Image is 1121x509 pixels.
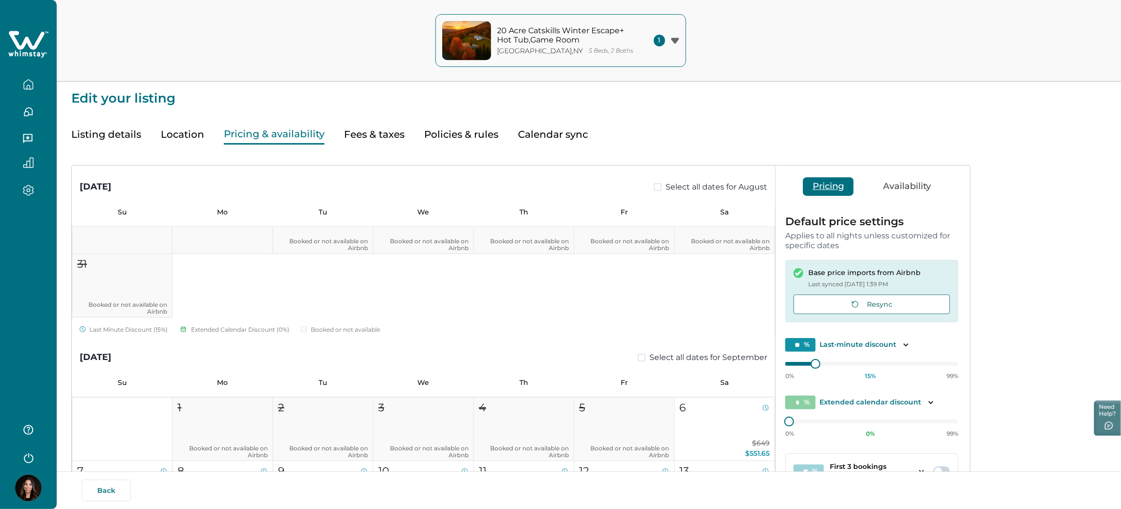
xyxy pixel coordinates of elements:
p: 5 Beds, 2 Baths [589,47,634,55]
button: Listing details [71,125,141,145]
button: 3Booked or not available on Airbnb [373,398,474,461]
p: Booked or not available on Airbnb [77,301,167,315]
p: 2 [278,400,284,416]
button: Resync [794,295,950,314]
p: 0 % [866,430,875,438]
button: 4Booked or not available on Airbnb [474,398,574,461]
p: Sa [674,208,775,216]
p: 1 [177,400,181,416]
p: 15 % [865,372,876,380]
span: Select all dates for September [649,352,767,363]
button: Toggle description [900,339,912,351]
p: Tu [273,379,373,387]
p: 31 [77,256,87,272]
p: 0% [785,430,794,438]
button: 5Booked or not available on Airbnb [574,398,674,461]
p: Th [474,208,574,216]
span: $649 [752,439,770,447]
p: Su [72,379,172,387]
p: 6 [680,400,686,416]
button: Pricing & availability [224,125,324,145]
p: First 3 bookings discount [830,462,912,481]
p: Booked or not available on Airbnb [378,445,468,459]
p: Fr [574,208,675,216]
button: Calendar sync [518,125,588,145]
div: Extended Calendar Discount ( 0 %) [179,325,289,334]
p: Booked or not available on Airbnb [579,238,669,252]
p: Last-minute discount [819,340,896,350]
button: Pricing [803,177,854,196]
button: Toggle dropdown [914,464,929,479]
p: 20 Acre Catskills Winter Escape+ Hot Tub,Game Room [497,26,629,45]
p: 0% [785,372,794,380]
p: Booked or not available on Airbnb [680,238,770,252]
p: Booked or not available on Airbnb [177,445,267,459]
div: [DATE] [80,351,111,364]
p: Booked or not available on Airbnb [479,445,569,459]
p: Tu [273,208,373,216]
button: 6$649$551.65 [675,398,775,461]
button: property-cover20 Acre Catskills Winter Escape+ Hot Tub,Game Room[GEOGRAPHIC_DATA],NY5 Beds, 2 Baths1 [435,14,686,67]
div: [DATE] [80,180,111,193]
p: Default price settings [785,216,958,227]
span: $551.65 [745,449,770,458]
p: Booked or not available on Airbnb [579,445,669,459]
img: property-cover [442,21,491,60]
p: Last synced [DATE] 1:39 PM [808,279,921,289]
div: Booked or not available [301,325,380,334]
p: 5 [579,400,585,416]
p: Booked or not available on Airbnb [378,238,468,252]
button: 1Booked or not available on Airbnb [172,398,273,461]
p: We [373,208,474,216]
p: 99% [947,372,958,380]
p: 99% [947,430,958,438]
p: Su [72,208,172,216]
p: Sa [674,379,775,387]
button: Availability [873,177,941,196]
span: Select all dates for August [666,181,767,193]
p: 4 [479,400,486,416]
button: 31Booked or not available on Airbnb [72,254,172,318]
p: Mo [172,379,273,387]
p: 8 [177,463,184,479]
button: Back [82,480,131,501]
p: 10 [378,463,389,479]
p: Extended calendar discount [819,398,921,407]
p: 12 [579,463,589,479]
button: Location [161,125,204,145]
button: Policies & rules [424,125,498,145]
div: Last Minute Discount ( 15 %) [80,325,168,334]
p: 11 [479,463,487,479]
button: 2Booked or not available on Airbnb [273,398,373,461]
p: We [373,379,474,387]
p: 3 [378,400,384,416]
p: 13 [680,463,690,479]
p: 9 [278,463,284,479]
p: Booked or not available on Airbnb [278,238,368,252]
p: Booked or not available on Airbnb [278,445,368,459]
img: Whimstay Host [15,475,42,501]
button: Toggle description [925,397,937,408]
p: Fr [574,379,675,387]
p: Booked or not available on Airbnb [479,238,569,252]
p: Th [474,379,574,387]
p: 7 [77,463,84,479]
p: Applies to all nights unless customized for specific dates [785,231,958,250]
p: Mo [172,208,273,216]
button: Fees & taxes [344,125,405,145]
span: 1 [654,35,665,46]
p: Base price imports from Airbnb [808,268,921,278]
p: Edit your listing [71,82,1106,105]
p: [GEOGRAPHIC_DATA] , NY [497,47,583,55]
